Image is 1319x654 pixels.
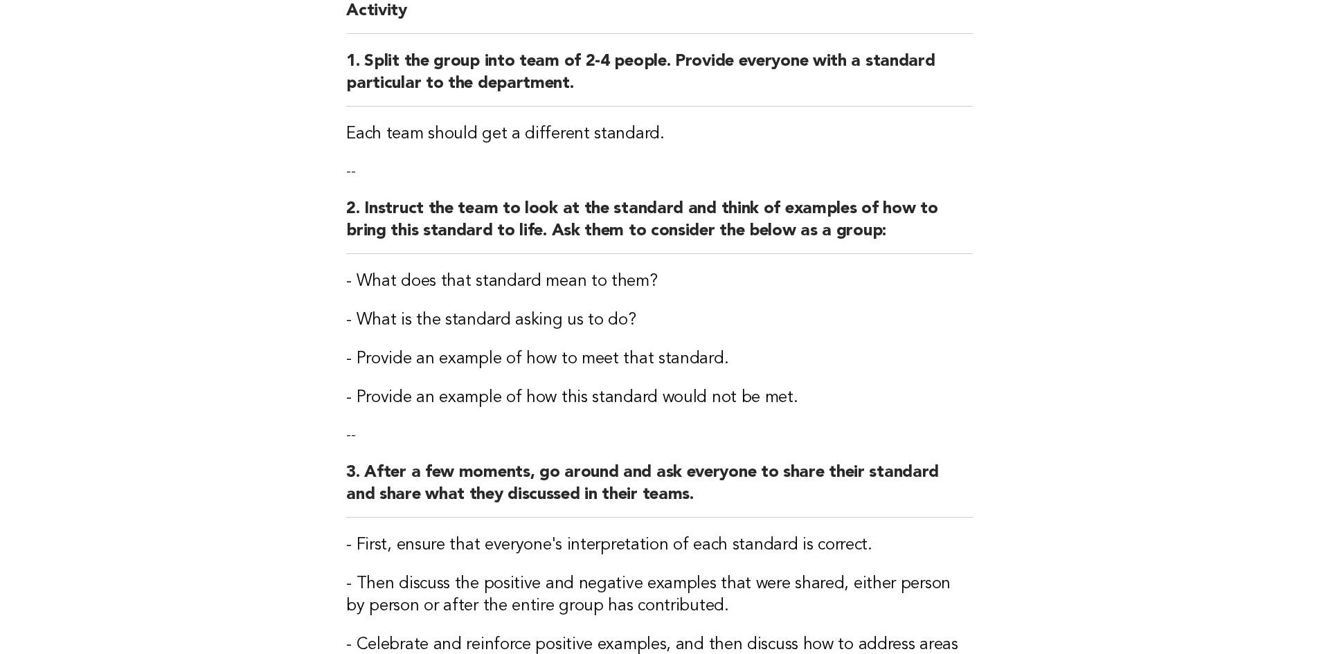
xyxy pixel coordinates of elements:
p: -- [346,162,973,181]
h3: Each team should get a different standard. [346,123,973,145]
h2: 3. After a few moments, go around and ask everyone to share their standard and share what they di... [346,462,973,518]
h3: - What does that standard mean to them? [346,271,973,293]
h3: - Then discuss the positive and negative examples that were shared, either person by person or af... [346,573,973,617]
p: -- [346,426,973,445]
h3: - Provide an example of how this standard would not be met. [346,387,973,409]
h2: 1. Split the group into team of 2-4 people. Provide everyone with a standard particular to the de... [346,51,973,107]
h3: - First, ensure that everyone's interpretation of each standard is correct. [346,534,973,556]
h2: 2. Instruct the team to look at the standard and think of examples of how to bring this standard ... [346,198,973,254]
h3: - Provide an example of how to meet that standard. [346,348,973,370]
h3: - What is the standard asking us to do? [346,309,973,331]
